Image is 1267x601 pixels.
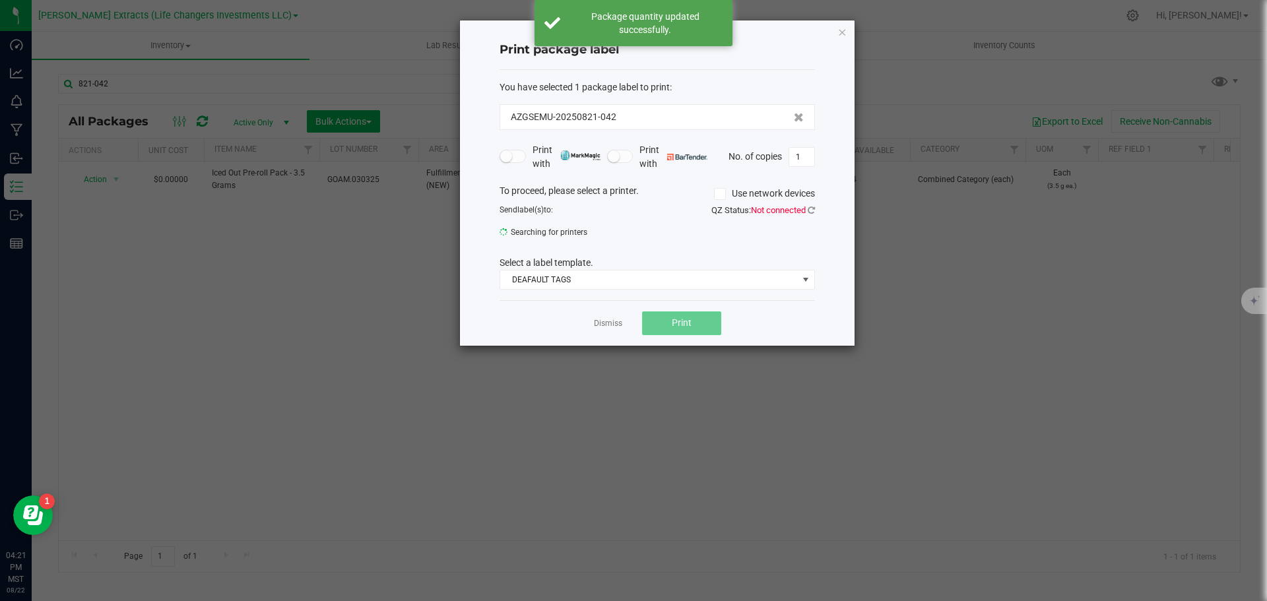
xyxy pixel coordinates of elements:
a: Dismiss [594,318,622,329]
h4: Print package label [500,42,815,59]
span: Searching for printers [500,222,647,242]
div: Package quantity updated successfully. [568,10,723,36]
button: Print [642,311,721,335]
span: AZGSEMU-20250821-042 [511,110,616,124]
img: bartender.png [667,154,707,160]
span: Print with [639,143,707,171]
span: Print with [533,143,601,171]
div: : [500,80,815,94]
iframe: Resource center [13,495,53,535]
span: You have selected 1 package label to print [500,82,670,92]
label: Use network devices [714,187,815,201]
span: Send to: [500,205,553,214]
span: Not connected [751,205,806,215]
div: Select a label template. [490,256,825,270]
iframe: Resource center unread badge [39,493,55,509]
div: To proceed, please select a printer. [490,184,825,204]
span: Print [672,317,692,328]
img: mark_magic_cybra.png [560,150,601,160]
span: No. of copies [729,150,782,161]
span: label(s) [517,205,544,214]
span: DEAFAULT TAGS [500,270,798,289]
span: QZ Status: [711,205,815,215]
